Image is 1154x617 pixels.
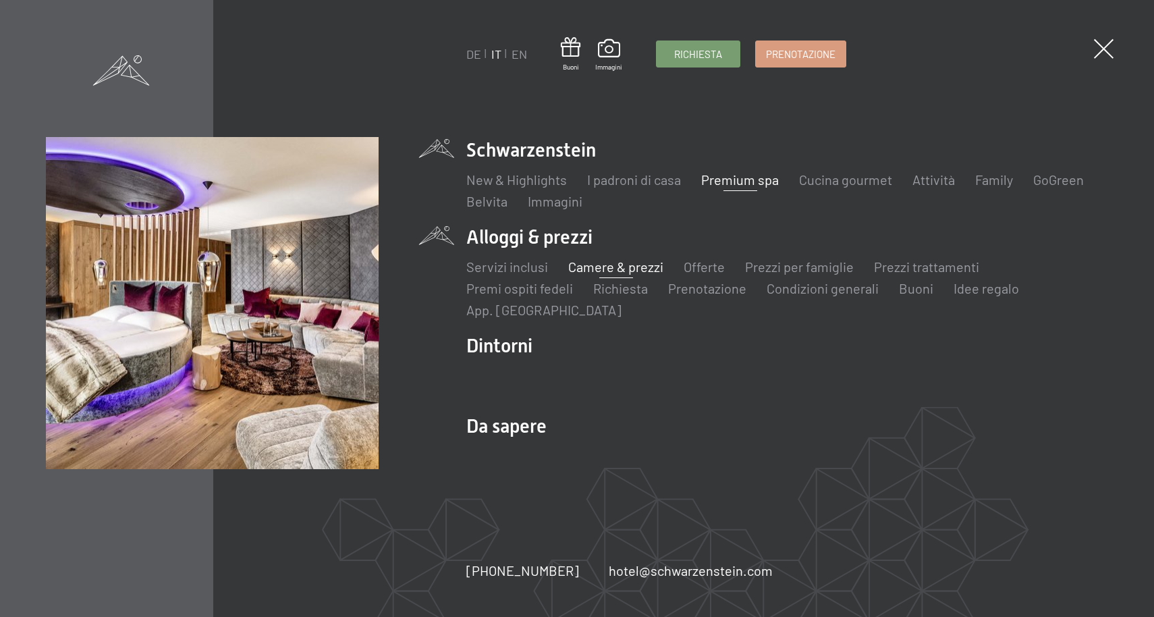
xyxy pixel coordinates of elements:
a: Immagini [595,39,622,72]
a: Idee regalo [954,280,1019,296]
a: DE [466,47,481,61]
a: Belvita [466,193,507,209]
span: Richiesta [674,47,722,61]
a: I padroni di casa [587,171,681,188]
a: Prezzi trattamenti [874,259,979,275]
a: Prenotazione [756,41,846,67]
a: [PHONE_NUMBER] [466,561,579,580]
a: Prezzi per famiglie [745,259,854,275]
a: Camere & prezzi [568,259,663,275]
a: GoGreen [1033,171,1084,188]
span: Immagini [595,62,622,72]
a: Family [975,171,1013,188]
span: Prenotazione [766,47,835,61]
span: Buoni [561,62,580,72]
a: App. [GEOGRAPHIC_DATA] [466,302,622,318]
a: Attività [912,171,955,188]
a: IT [491,47,501,61]
a: EN [512,47,527,61]
a: Buoni [561,37,580,72]
a: Prenotazione [668,280,746,296]
a: Condizioni generali [767,280,879,296]
a: New & Highlights [466,171,567,188]
a: Premium spa [701,171,779,188]
a: Premi ospiti fedeli [466,280,573,296]
a: Richiesta [593,280,648,296]
a: hotel@schwarzenstein.com [609,561,773,580]
a: Immagini [528,193,582,209]
a: Buoni [899,280,933,296]
a: Servizi inclusi [466,259,548,275]
span: [PHONE_NUMBER] [466,562,579,579]
a: Richiesta [657,41,740,67]
a: Offerte [684,259,725,275]
a: Cucina gourmet [799,171,892,188]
